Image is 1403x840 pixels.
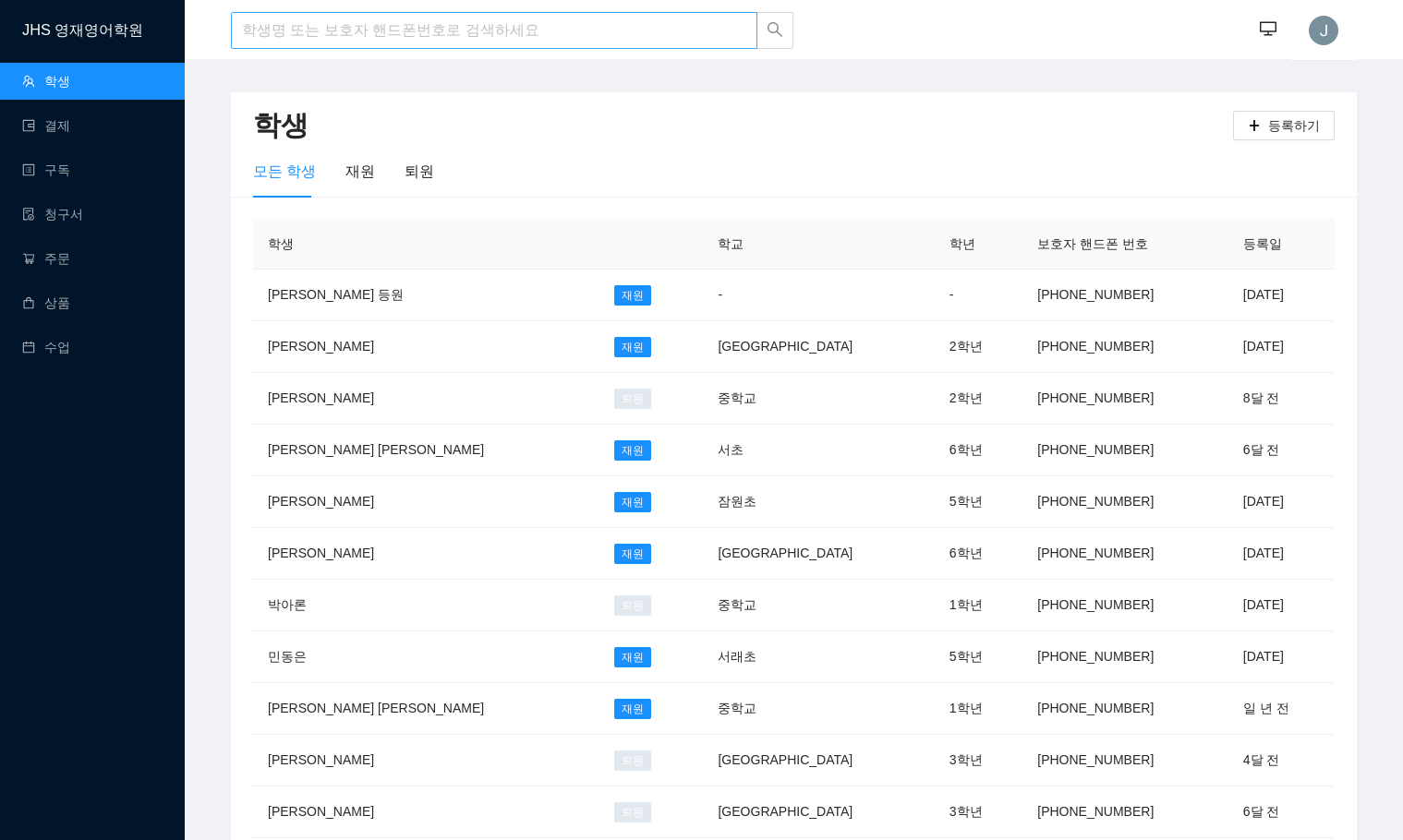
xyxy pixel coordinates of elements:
span: 등록하기 [1268,115,1320,136]
td: [PERSON_NAME] [253,528,599,580]
img: photo.jpg [1309,16,1338,45]
td: 민동은 [253,631,599,683]
span: 재원 [614,285,651,306]
td: 5학년 [935,476,1022,528]
button: desktop [1250,11,1287,48]
th: 학년 [935,219,1022,270]
span: 재원 [614,544,651,564]
td: 중학교 [703,373,934,425]
td: 6학년 [935,528,1022,580]
td: [GEOGRAPHIC_DATA] [703,735,934,786]
span: 재원 [614,647,651,667]
th: 보호자 핸드폰 번호 [1022,219,1228,270]
span: 재원 [614,699,651,719]
button: search [756,12,793,49]
td: - [703,270,934,321]
td: 6달 전 [1228,425,1335,476]
td: [PERSON_NAME] [253,321,599,373]
td: [DATE] [1228,528,1335,580]
a: wallet결제 [22,118,70,133]
span: 퇴원 [614,389,651,409]
span: 재원 [614,337,651,357]
span: 퇴원 [614,595,651,616]
td: 6달 전 [1228,786,1335,838]
td: 3학년 [935,735,1022,786]
td: [DATE] [1228,580,1335,631]
td: [PHONE_NUMBER] [1022,580,1228,631]
td: [PERSON_NAME] [253,735,599,786]
th: 학생 [253,219,599,270]
td: [PHONE_NUMBER] [1022,321,1228,373]
td: 1학년 [935,580,1022,631]
td: [PHONE_NUMBER] [1022,373,1228,425]
a: profile구독 [22,162,70,177]
button: plus등록하기 [1233,111,1335,140]
div: 재원 [345,160,375,183]
a: calendar수업 [22,340,70,354]
td: [DATE] [1228,270,1335,321]
td: [GEOGRAPHIC_DATA] [703,528,934,580]
td: 2학년 [935,321,1022,373]
a: shopping-cart주문 [22,251,70,266]
span: desktop [1260,20,1276,40]
td: - [935,270,1022,321]
td: [GEOGRAPHIC_DATA] [703,786,934,838]
td: [PHONE_NUMBER] [1022,528,1228,580]
td: [PERSON_NAME] [253,476,599,528]
td: 3학년 [935,786,1022,838]
span: 재원 [614,492,651,512]
td: 5학년 [935,631,1022,683]
td: [PHONE_NUMBER] [1022,631,1228,683]
td: [DATE] [1228,631,1335,683]
td: 중학교 [703,580,934,631]
td: [PHONE_NUMBER] [1022,270,1228,321]
div: 퇴원 [405,160,434,183]
span: plus [1248,119,1261,134]
td: [PHONE_NUMBER] [1022,425,1228,476]
input: 학생명 또는 보호자 핸드폰번호로 검색하세요 [231,12,757,49]
td: [PHONE_NUMBER] [1022,683,1228,735]
a: file-done청구서 [22,207,83,222]
td: [PHONE_NUMBER] [1022,735,1228,786]
span: 재원 [614,440,651,461]
a: team학생 [22,74,70,89]
td: [GEOGRAPHIC_DATA] [703,321,934,373]
td: 서초 [703,425,934,476]
span: 퇴원 [614,802,651,822]
th: 등록일 [1228,219,1335,270]
th: 학교 [703,219,934,270]
td: [PHONE_NUMBER] [1022,786,1228,838]
td: [PERSON_NAME] [PERSON_NAME] [253,683,599,735]
td: [PERSON_NAME] [PERSON_NAME] [253,425,599,476]
td: 박아론 [253,580,599,631]
td: [PERSON_NAME] 등원 [253,270,599,321]
td: 6학년 [935,425,1022,476]
td: 잠원초 [703,476,934,528]
td: [PHONE_NUMBER] [1022,476,1228,528]
a: shopping상품 [22,295,70,310]
h2: 학생 [253,107,1233,145]
span: search [767,21,783,41]
span: 퇴원 [614,750,651,771]
td: [DATE] [1228,321,1335,373]
td: 서래초 [703,631,934,683]
td: 4달 전 [1228,735,1335,786]
td: [PERSON_NAME] [253,373,599,425]
td: [DATE] [1228,476,1335,528]
td: 중학교 [703,683,934,735]
td: 일 년 전 [1228,683,1335,735]
div: 모든 학생 [253,160,316,183]
td: 8달 전 [1228,373,1335,425]
td: 1학년 [935,683,1022,735]
td: [PERSON_NAME] [253,786,599,838]
td: 2학년 [935,373,1022,425]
